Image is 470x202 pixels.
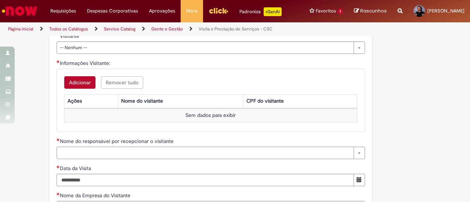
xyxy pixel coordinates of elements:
span: Requisições [50,7,76,15]
a: Rascunhos [354,8,387,15]
img: click_logo_yellow_360x200.png [209,5,228,16]
a: Limpar campo Nome do responsável por recepcionar o visitante [57,147,365,159]
span: Despesas Corporativas [87,7,138,15]
span: Necessários [57,60,60,63]
span: Data da Visita [60,165,93,172]
span: Visitante [60,33,81,39]
span: Aprovações [149,7,175,15]
input: Data da Visita [57,174,354,186]
a: Visita e Prestação de Serviços - CSC [199,26,272,32]
ul: Trilhas de página [6,22,308,36]
span: [PERSON_NAME] [427,8,464,14]
span: Rascunhos [360,7,387,14]
div: Padroniza [239,7,282,16]
span: Necessários [57,138,60,141]
td: Sem dados para exibir [64,109,357,122]
th: Ações [64,95,118,108]
a: Todos os Catálogos [49,26,88,32]
span: 1 [337,8,343,15]
img: ServiceNow [1,4,39,18]
span: -- Nenhum -- [60,42,350,54]
span: Favoritos [316,7,336,15]
p: +GenAi [264,7,282,16]
button: Mostrar calendário para Data da Visita [354,174,365,186]
a: Gente e Gestão [151,26,183,32]
span: Necessários [57,165,60,168]
span: Necessários [57,192,60,195]
span: Nome do responsável por recepcionar o visitante [60,138,175,144]
button: Add a row for Informações Visitante: [64,76,95,89]
th: Nome do visitante [118,95,243,108]
a: Service Catalog [104,26,135,32]
span: Informações Visitante: [60,60,112,66]
span: More [186,7,198,15]
a: Página inicial [8,26,33,32]
span: Nome da Empresa do Visitante [60,192,132,199]
th: CPF do visitante [243,95,357,108]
